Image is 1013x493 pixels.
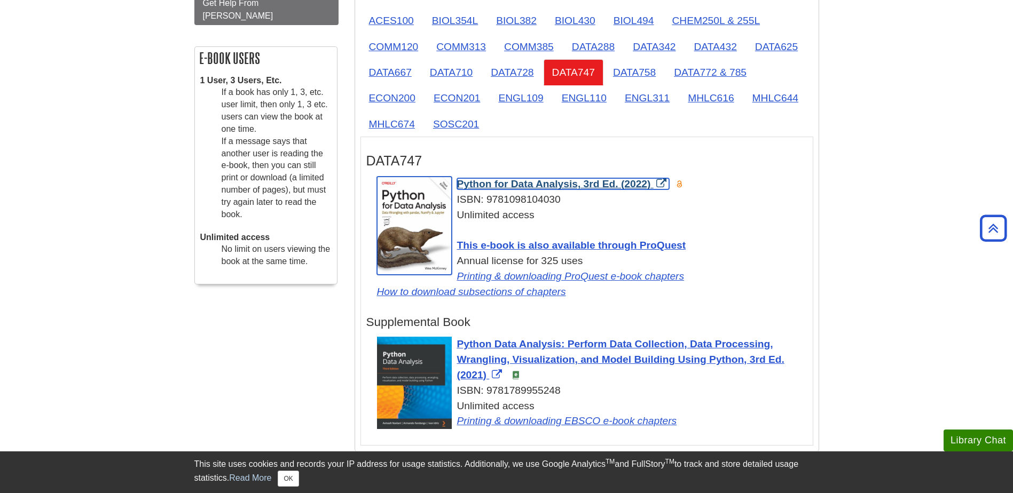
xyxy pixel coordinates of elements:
[546,7,604,34] a: BIOL430
[606,458,615,465] sup: TM
[665,59,755,85] a: DATA772 & 785
[222,243,332,268] dd: No limit on users viewing the book at the same time.
[360,111,423,137] a: MHLC674
[423,7,486,34] a: BIOL354L
[425,111,488,137] a: SOSC201
[457,338,784,380] span: Python Data Analysis: Perform Data Collection, Data Processing, Wrangling, Visualization, and Mod...
[377,383,807,399] div: ISBN: 9781789955248
[377,337,452,429] img: Cover Art
[200,232,332,244] dt: Unlimited access
[490,85,552,111] a: ENGL109
[195,47,337,69] h2: E-book Users
[457,271,685,282] a: Link opens in new window
[377,399,807,430] div: Unlimited access
[563,34,623,60] a: DATA288
[665,458,674,465] sup: TM
[616,85,678,111] a: ENGL311
[360,85,424,111] a: ECON200
[200,75,332,87] dt: 1 User, 3 Users, Etc.
[553,85,615,111] a: ENGL110
[457,178,651,189] span: Python for Data Analysis, 3rd Ed. (2022)
[421,59,481,85] a: DATA710
[360,59,420,85] a: DATA667
[377,192,807,208] div: ISBN: 9781098104030
[488,7,545,34] a: BIOL382
[377,286,566,297] a: Link opens in new window
[194,458,819,487] div: This site uses cookies and records your IP address for usage statistics. Additionally, we use Goo...
[229,473,271,482] a: Read More
[482,59,542,85] a: DATA728
[360,34,427,60] a: COMM120
[604,59,664,85] a: DATA758
[366,153,807,169] h3: DATA747
[747,34,806,60] a: DATA625
[222,86,332,220] dd: If a book has only 1, 3, etc. user limit, then only 1, 3 etc. users can view the book at one time...
[457,178,669,189] a: Link opens in new window
[377,208,807,300] div: Unlimited access Annual license for 325 uses
[679,85,742,111] a: MHLC616
[544,59,603,85] a: DATA747
[457,338,784,380] a: Link opens in new window
[366,316,807,329] h4: Supplemental Book
[605,7,663,34] a: BIOL494
[624,34,684,60] a: DATA342
[685,34,745,60] a: DATA432
[676,180,684,188] img: Open Access
[457,240,686,251] a: This e-book is also available through ProQuest
[360,7,422,34] a: ACES100
[428,34,494,60] a: COMM313
[278,471,299,487] button: Close
[663,7,768,34] a: CHEM250L & 255L
[976,221,1010,235] a: Back to Top
[512,371,520,379] img: e-Book
[744,85,807,111] a: MHLC644
[944,430,1013,451] button: Library Chat
[457,415,677,426] a: Link opens in new window
[496,34,562,60] a: COMM385
[425,85,489,111] a: ECON201
[377,177,452,275] img: Cover Art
